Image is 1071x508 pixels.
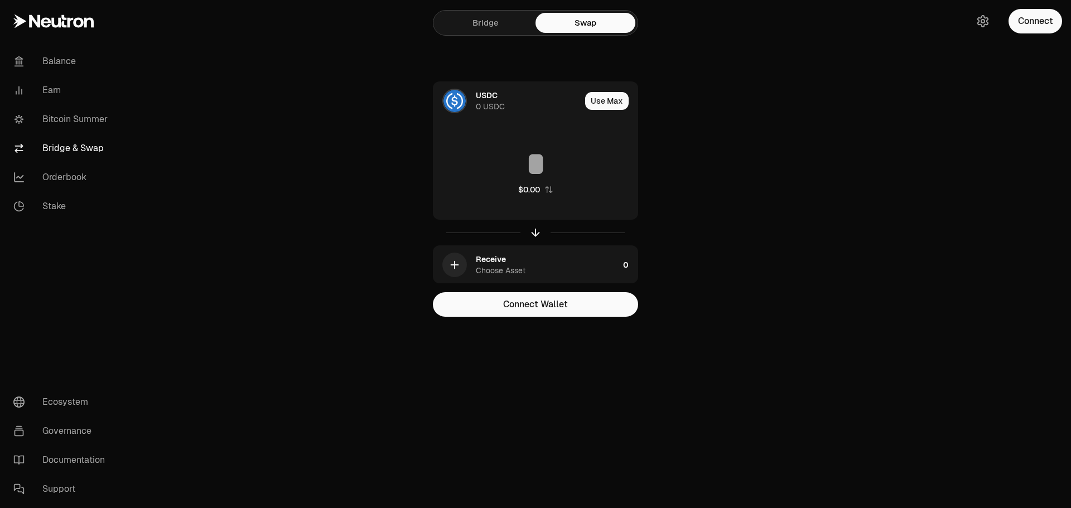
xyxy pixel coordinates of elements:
[4,475,120,504] a: Support
[1009,9,1062,33] button: Connect
[4,47,120,76] a: Balance
[443,90,466,112] img: USDC Logo
[476,265,525,276] div: Choose Asset
[433,82,581,120] div: USDC LogoUSDC0 USDC
[518,184,553,195] button: $0.00
[4,388,120,417] a: Ecosystem
[476,101,505,112] div: 0 USDC
[4,417,120,446] a: Governance
[4,105,120,134] a: Bitcoin Summer
[623,246,638,284] div: 0
[4,76,120,105] a: Earn
[4,192,120,221] a: Stake
[4,163,120,192] a: Orderbook
[4,134,120,163] a: Bridge & Swap
[433,246,638,284] button: ReceiveChoose Asset0
[433,246,619,284] div: ReceiveChoose Asset
[518,184,540,195] div: $0.00
[476,90,498,101] div: USDC
[585,92,629,110] button: Use Max
[433,292,638,317] button: Connect Wallet
[436,13,535,33] a: Bridge
[535,13,635,33] a: Swap
[4,446,120,475] a: Documentation
[476,254,506,265] div: Receive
